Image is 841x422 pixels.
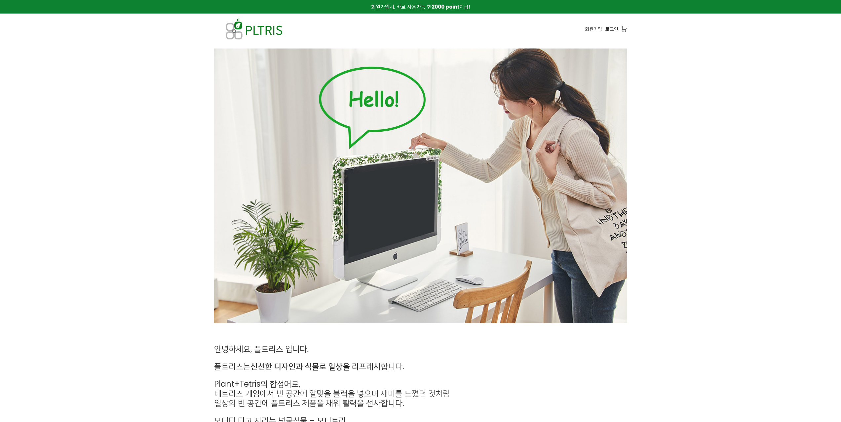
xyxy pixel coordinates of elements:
[250,361,381,372] strong: 신선한 디자인과 식물로 일상을 리프레시
[214,343,309,354] span: 안녕하세요, 플트리스 입니다.
[605,25,618,33] a: 로그인
[214,388,450,399] span: 테트리스 게임에서 빈 공간에 알맞을 블럭을 넣으며 재미를 느꼈던 것처럼
[214,378,300,389] span: Plant+Tetris의 합성어로,
[585,25,602,33] a: 회원가입
[371,3,470,10] span: 회원가입시, 바로 사용가능 한 지급!
[214,361,404,372] span: 플트리스는 합니다.
[214,398,404,408] span: 일상의 빈 공간에 플트리스 제품을 채워 활력을 선사합니다.
[432,3,459,10] strong: 2000 point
